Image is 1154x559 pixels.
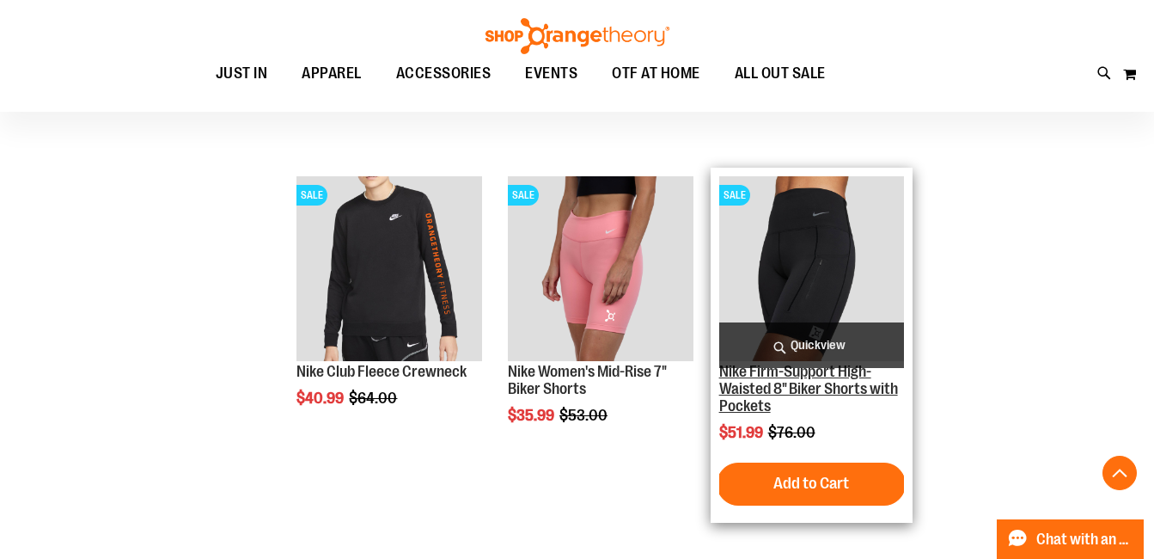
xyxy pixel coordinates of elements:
[296,363,467,380] a: Nike Club Fleece Crewneck
[288,168,491,451] div: product
[719,176,905,365] a: Product image for Nike Firm-Support High-Waisted 8in Biker Shorts with PocketsSALE
[1102,456,1137,490] button: Back To Top
[508,185,539,206] span: SALE
[508,363,666,397] a: Nike Women's Mid-Rise 7" Biker Shorts
[296,390,346,407] span: $40.99
[508,176,693,365] a: Product image for Nike Mid-Rise 7in Biker ShortsSALE
[719,185,750,206] span: SALE
[997,519,1145,559] button: Chat with an Expert
[296,176,482,365] a: Product image for Nike Club Fleece CrewneckSALE
[717,463,906,506] button: Add to Cart
[508,176,693,362] img: Product image for Nike Mid-Rise 7in Biker Shorts
[296,185,327,206] span: SALE
[296,176,482,362] img: Product image for Nike Club Fleece Crewneck
[719,424,766,441] span: $51.99
[711,168,913,523] div: product
[508,407,557,424] span: $35.99
[349,390,400,407] span: $64.00
[773,474,849,493] span: Add to Cart
[719,363,898,415] a: Nike Firm-Support High-Waisted 8" Biker Shorts with Pockets
[768,424,818,441] span: $76.00
[525,54,577,93] span: EVENTS
[499,168,702,468] div: product
[735,54,826,93] span: ALL OUT SALE
[396,54,492,93] span: ACCESSORIES
[302,54,362,93] span: APPAREL
[216,54,268,93] span: JUST IN
[1036,531,1133,548] span: Chat with an Expert
[719,322,905,368] a: Quickview
[483,18,672,54] img: Shop Orangetheory
[719,176,905,362] img: Product image for Nike Firm-Support High-Waisted 8in Biker Shorts with Pockets
[612,54,700,93] span: OTF AT HOME
[559,407,610,424] span: $53.00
